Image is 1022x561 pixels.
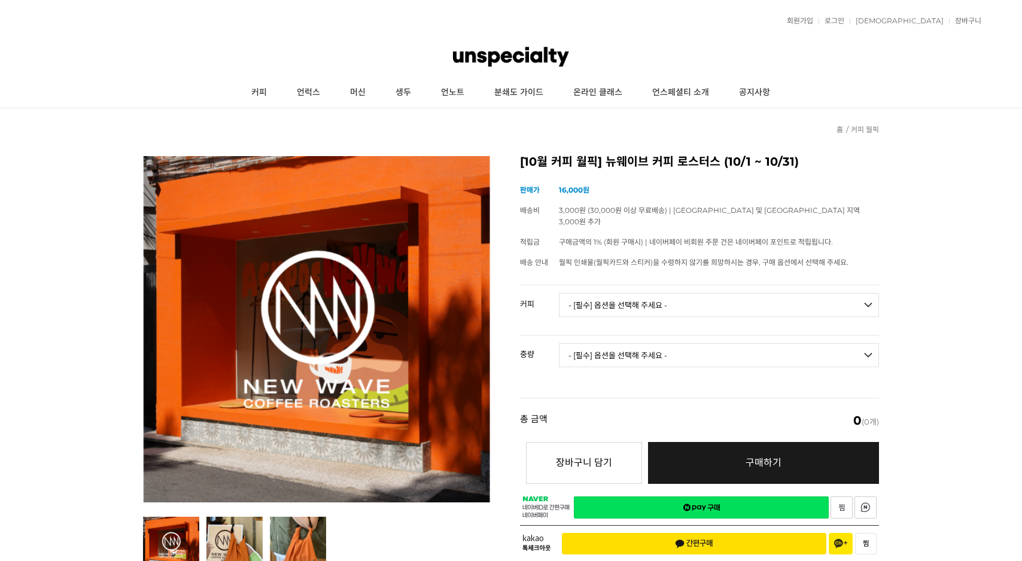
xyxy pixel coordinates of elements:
span: 적립금 [520,237,540,246]
strong: 16,000원 [559,185,589,194]
a: 언노트 [426,78,479,108]
a: 새창 [574,496,829,519]
span: 월픽 인쇄물(월픽카드와 스티커)을 수령하지 않기를 희망하시는 경우, 구매 옵션에서 선택해 주세요. [559,258,848,267]
a: 커피 [236,78,282,108]
img: 언스페셜티 몰 [453,39,569,75]
a: 회원가입 [781,17,813,25]
button: 간편구매 [562,533,826,554]
a: [DEMOGRAPHIC_DATA] [850,17,944,25]
a: 새창 [831,496,853,519]
a: 머신 [335,78,381,108]
span: 간편구매 [675,539,713,548]
strong: 총 금액 [520,414,547,426]
th: 중량 [520,336,559,363]
a: 장바구니 [949,17,981,25]
h2: [10월 커피 월픽] 뉴웨이브 커피 로스터스 (10/1 ~ 10/31) [520,156,879,168]
a: 생두 [381,78,426,108]
a: 언스페셜티 소개 [637,78,724,108]
a: 로그인 [819,17,844,25]
span: 채널 추가 [834,539,847,548]
em: 0 [853,413,862,428]
span: 배송비 [520,206,540,215]
img: [10월 커피 월픽] 뉴웨이브 커피 로스터스 (10/1 ~ 10/31) [143,156,490,502]
th: 커피 [520,285,559,313]
a: 구매하기 [648,442,879,484]
a: 커피 월픽 [851,125,879,134]
button: 찜 [855,533,877,554]
a: 온라인 클래스 [558,78,637,108]
span: 카카오 톡체크아웃 [522,535,553,552]
span: 구매금액의 1% (회원 구매시) | 네이버페이 비회원 주문 건은 네이버페이 포인트로 적립됩니다. [559,237,833,246]
a: 새창 [854,496,877,519]
span: 판매가 [520,185,540,194]
span: 3,000원 (30,000원 이상 무료배송) | [GEOGRAPHIC_DATA] 및 [GEOGRAPHIC_DATA] 지역 3,000원 추가 [559,206,860,226]
a: 언럭스 [282,78,335,108]
span: (0개) [853,414,879,426]
span: 찜 [863,539,869,548]
button: 장바구니 담기 [526,442,642,484]
button: 채널 추가 [829,533,853,554]
span: 배송 안내 [520,258,548,267]
a: 홈 [837,125,843,134]
a: 공지사항 [724,78,785,108]
span: 구매하기 [746,457,781,468]
a: 분쇄도 가이드 [479,78,558,108]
